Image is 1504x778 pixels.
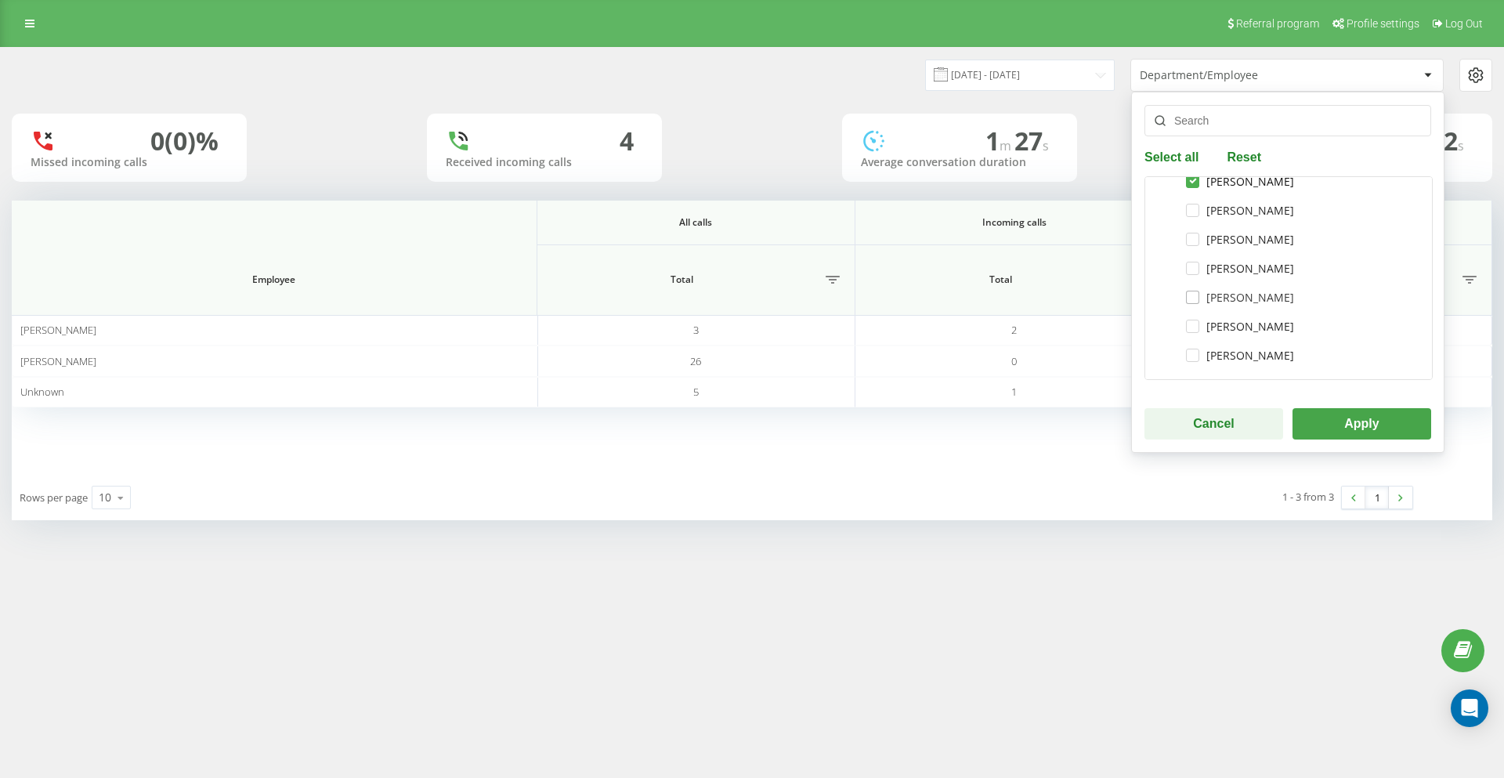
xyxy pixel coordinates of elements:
span: 1 [1011,385,1017,399]
div: 1 - 3 from 3 [1282,489,1334,505]
div: Missed incoming calls [31,156,228,169]
label: [PERSON_NAME] [1186,175,1294,188]
span: m [1000,137,1014,154]
span: 1 [985,124,1014,157]
span: 5 [693,385,699,399]
span: Employee [45,273,503,286]
span: 26 [690,354,701,368]
div: Department/Employee [1140,69,1327,82]
label: [PERSON_NAME] [1186,349,1294,362]
span: Rows per page [20,490,88,505]
label: [PERSON_NAME] [1186,262,1294,275]
span: [PERSON_NAME] [20,323,96,337]
label: [PERSON_NAME] [1186,204,1294,217]
span: Total [546,273,818,286]
div: Open Intercom Messenger [1451,689,1488,727]
span: Total [865,273,1137,286]
button: Select all [1144,149,1203,164]
div: 10 [99,490,111,505]
span: Unknown [20,385,64,399]
input: Search [1144,105,1431,136]
span: Referral program [1236,17,1319,30]
span: 2 [1011,323,1017,337]
div: Average conversation duration [861,156,1058,169]
span: [PERSON_NAME] [20,354,96,368]
div: Received incoming calls [446,156,643,169]
div: 0 (0)% [150,126,219,156]
span: 0 [1011,354,1017,368]
span: s [1043,137,1049,154]
div: 4 [620,126,634,156]
label: [PERSON_NAME] [1186,291,1294,304]
button: Cancel [1144,408,1283,440]
span: Incoming calls [878,216,1150,229]
button: Apply [1292,408,1431,440]
a: 1 [1365,487,1389,508]
span: All calls [560,216,832,229]
span: Profile settings [1347,17,1419,30]
label: [PERSON_NAME] [1186,320,1294,333]
span: 3 [693,323,699,337]
span: 27 [1014,124,1049,157]
span: Log Out [1445,17,1483,30]
label: [PERSON_NAME] [1186,233,1294,246]
span: s [1458,137,1464,154]
span: 12 [1430,124,1464,157]
button: Reset [1222,149,1266,164]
